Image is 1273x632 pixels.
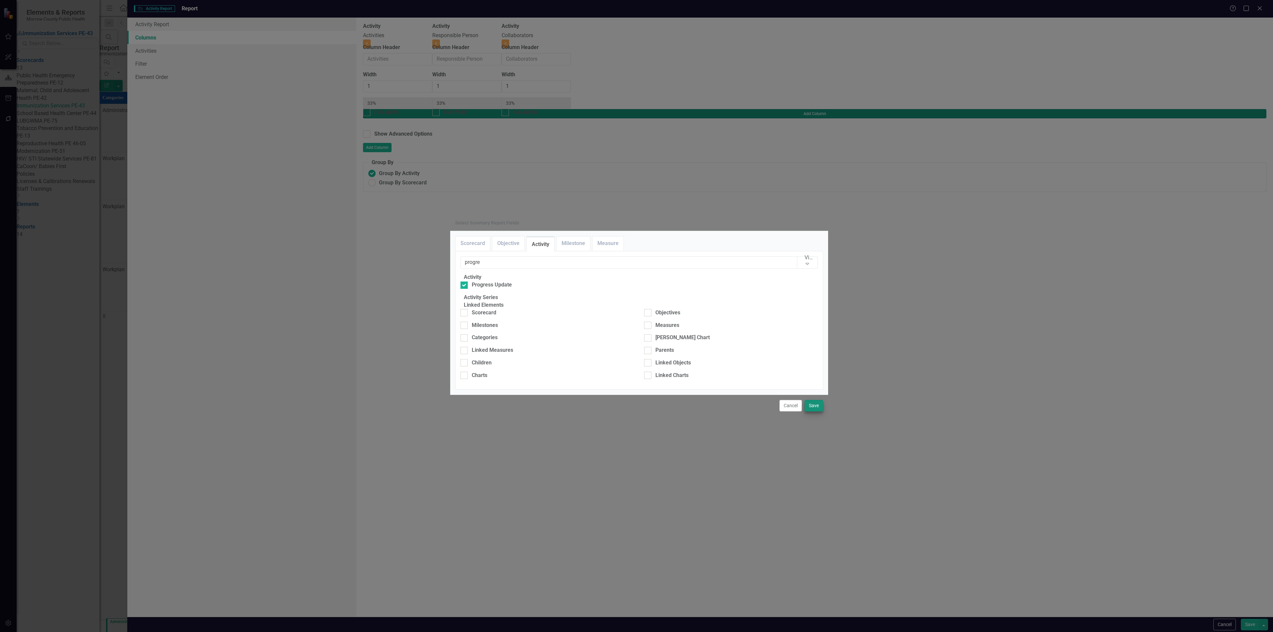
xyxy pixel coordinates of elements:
[655,372,689,379] div: Linked Charts
[472,359,492,367] div: Children
[655,322,679,329] div: Measures
[492,236,524,251] a: Objective
[460,256,798,269] input: Filter Fields...
[472,281,512,289] div: Progress Update
[805,254,814,261] div: View All Fields
[592,236,624,251] a: Measure
[655,334,710,342] div: [PERSON_NAME] Chart
[805,400,823,411] button: Save
[655,347,674,354] div: Parents
[557,236,590,251] a: Milestone
[472,372,487,379] div: Charts
[455,221,519,225] div: Select Summary Report Fields
[460,301,507,309] legend: Linked Elements
[460,294,501,301] legend: Activity Series
[472,322,498,329] div: Milestones
[472,334,498,342] div: Categories
[472,309,496,317] div: Scorecard
[455,236,490,251] a: Scorecard
[460,274,485,281] legend: Activity
[779,400,802,411] button: Cancel
[655,359,691,367] div: Linked Objects
[655,309,680,317] div: Objectives
[472,347,513,354] div: Linked Measures
[527,237,554,252] a: Activity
